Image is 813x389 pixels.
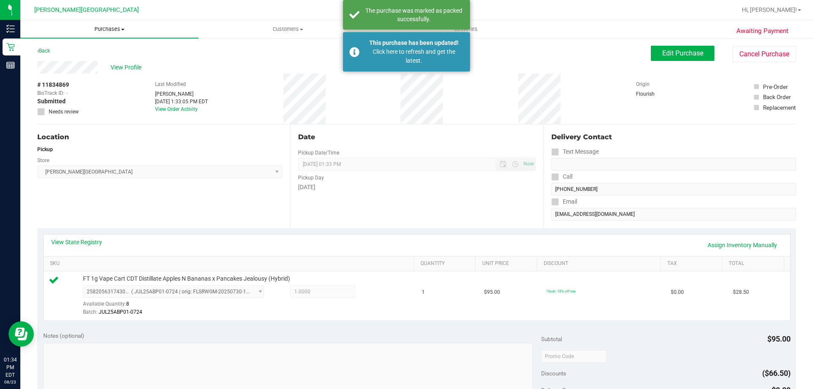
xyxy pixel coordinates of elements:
span: Subtotal [541,336,562,342]
span: Submitted [37,97,66,106]
span: 1 [422,288,425,296]
p: 01:34 PM EDT [4,356,17,379]
inline-svg: Inventory [6,25,15,33]
span: $95.00 [767,334,791,343]
label: Origin [636,80,650,88]
span: Purchases [20,25,199,33]
a: Purchases [20,20,199,38]
div: Available Quantity: [83,298,274,315]
span: - [66,89,68,97]
span: Awaiting Payment [736,26,788,36]
span: Customers [199,25,376,33]
button: Edit Purchase [651,46,714,61]
div: Back Order [763,93,791,101]
a: SKU [50,260,410,267]
button: Cancel Purchase [733,46,796,62]
span: [PERSON_NAME][GEOGRAPHIC_DATA] [34,6,139,14]
a: Tax [667,260,719,267]
span: ($66.50) [762,369,791,378]
span: 70cdt: 70% off line [546,289,575,293]
div: Delivery Contact [551,132,796,142]
div: [PERSON_NAME] [155,90,208,98]
a: View Order Activity [155,106,198,112]
span: Notes (optional) [43,332,84,339]
div: Location [37,132,282,142]
span: BioTrack ID: [37,89,64,97]
span: FT 1g Vape Cart CDT Distillate Apples N Bananas x Pancakes Jealousy (Hybrid) [83,275,290,283]
label: Last Modified [155,80,186,88]
strong: Pickup [37,146,53,152]
span: $95.00 [484,288,500,296]
div: Click here to refresh and get the latest. [364,47,464,65]
div: Pre-Order [763,83,788,91]
span: Discounts [541,366,566,381]
iframe: Resource center [8,321,34,347]
input: Format: (999) 999-9999 [551,183,796,196]
div: This purchase has been updated! [364,39,464,47]
a: Discount [544,260,657,267]
inline-svg: Reports [6,61,15,69]
span: Edit Purchase [662,49,703,57]
input: Format: (999) 999-9999 [551,158,796,171]
div: Flourish [636,90,678,98]
div: [DATE] [298,183,535,192]
a: View State Registry [51,238,102,246]
span: $28.50 [733,288,749,296]
a: Assign Inventory Manually [702,238,783,252]
a: Back [37,48,50,54]
a: Customers [199,20,377,38]
input: Promo Code [541,350,607,363]
div: Replacement [763,103,796,112]
label: Pickup Day [298,174,324,182]
a: Quantity [420,260,472,267]
span: Batch: [83,309,97,315]
span: JUL25ABP01-0724 [99,309,142,315]
a: Unit Price [482,260,534,267]
span: Hi, [PERSON_NAME]! [742,6,797,13]
span: 8 [126,301,129,307]
a: Total [729,260,780,267]
label: Text Message [551,146,599,158]
label: Call [551,171,572,183]
label: Store [37,157,49,164]
div: Date [298,132,535,142]
label: Pickup Date/Time [298,149,339,157]
span: $0.00 [671,288,684,296]
div: [DATE] 1:33:05 PM EDT [155,98,208,105]
label: Email [551,196,577,208]
span: Needs review [49,108,79,116]
span: # 11834869 [37,80,69,89]
p: 08/23 [4,379,17,385]
inline-svg: Retail [6,43,15,51]
span: View Profile [111,63,144,72]
div: The purchase was marked as packed successfully. [364,6,464,23]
